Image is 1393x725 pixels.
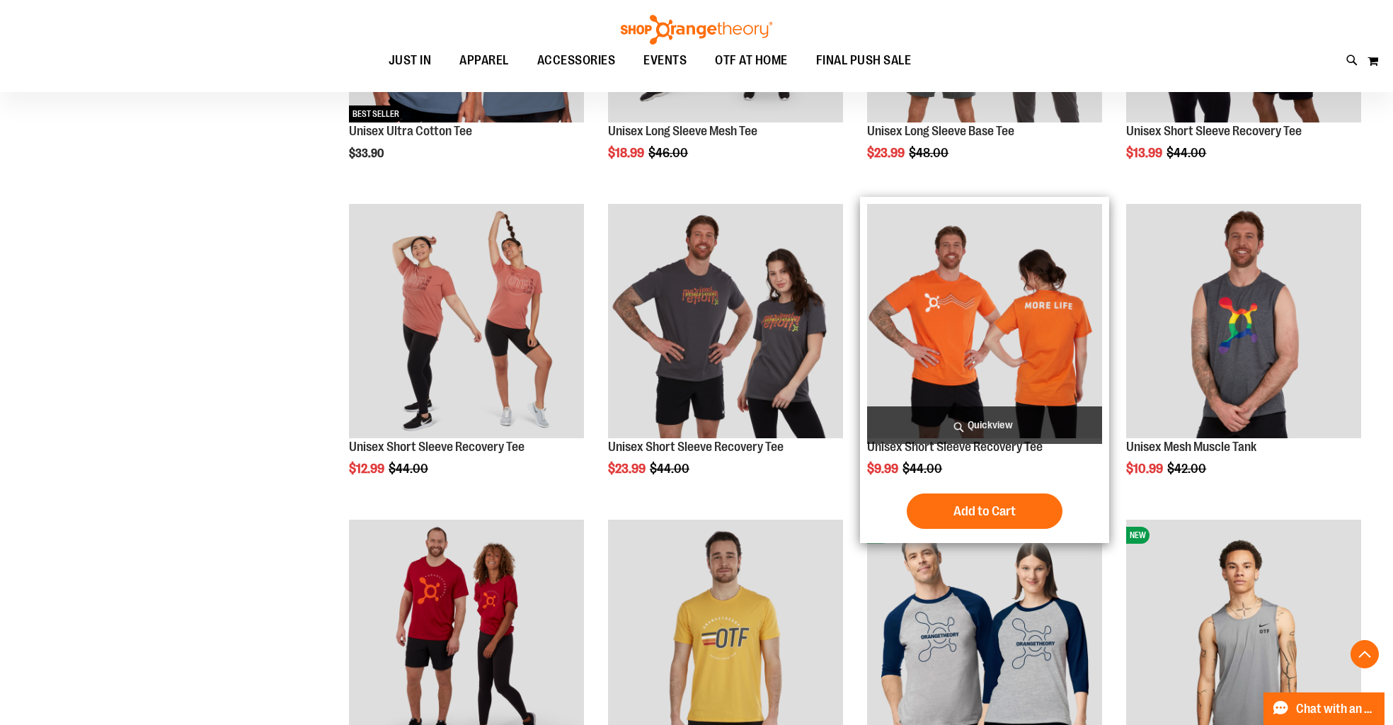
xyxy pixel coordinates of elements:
[537,45,616,76] span: ACCESSORIES
[349,105,403,122] span: BEST SELLER
[867,204,1102,439] img: Product image for Unisex Short Sleeve Recovery Tee
[1167,462,1208,476] span: $42.00
[816,45,912,76] span: FINAL PUSH SALE
[909,146,951,160] span: $48.00
[389,462,430,476] span: $44.00
[349,204,584,439] img: Product image for Unisex Short Sleeve Recovery Tee
[1296,702,1376,716] span: Chat with an Expert
[867,462,900,476] span: $9.99
[601,197,850,512] div: product
[907,493,1062,529] button: Add to Cart
[608,204,843,441] a: Product image for Unisex Short Sleeve Recovery Tee
[701,45,802,77] a: OTF AT HOME
[349,147,386,160] span: $33.90
[867,204,1102,441] a: Product image for Unisex Short Sleeve Recovery Tee
[1126,124,1302,138] a: Unisex Short Sleeve Recovery Tee
[523,45,630,77] a: ACCESSORIES
[1126,204,1361,441] a: Product image for Unisex Mesh Muscle Tank
[619,15,774,45] img: Shop Orangetheory
[902,462,944,476] span: $44.00
[867,146,907,160] span: $23.99
[1119,197,1368,512] div: product
[648,146,690,160] span: $46.00
[374,45,446,77] a: JUST IN
[608,462,648,476] span: $23.99
[349,204,584,441] a: Product image for Unisex Short Sleeve Recovery Tee
[1126,440,1256,454] a: Unisex Mesh Muscle Tank
[867,124,1014,138] a: Unisex Long Sleeve Base Tee
[643,45,687,76] span: EVENTS
[867,440,1043,454] a: Unisex Short Sleeve Recovery Tee
[608,204,843,439] img: Product image for Unisex Short Sleeve Recovery Tee
[650,462,692,476] span: $44.00
[1263,692,1385,725] button: Chat with an Expert
[608,146,646,160] span: $18.99
[608,440,784,454] a: Unisex Short Sleeve Recovery Tee
[1126,146,1164,160] span: $13.99
[1126,462,1165,476] span: $10.99
[349,440,524,454] a: Unisex Short Sleeve Recovery Tee
[349,124,472,138] a: Unisex Ultra Cotton Tee
[867,406,1102,444] a: Quickview
[342,197,591,512] div: product
[953,503,1016,519] span: Add to Cart
[1126,204,1361,439] img: Product image for Unisex Mesh Muscle Tank
[389,45,432,76] span: JUST IN
[349,462,386,476] span: $12.99
[1166,146,1208,160] span: $44.00
[459,45,509,76] span: APPAREL
[802,45,926,77] a: FINAL PUSH SALE
[608,124,757,138] a: Unisex Long Sleeve Mesh Tee
[860,197,1109,543] div: product
[715,45,788,76] span: OTF AT HOME
[1126,527,1150,544] span: NEW
[629,45,701,77] a: EVENTS
[445,45,523,76] a: APPAREL
[1351,640,1379,668] button: Back To Top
